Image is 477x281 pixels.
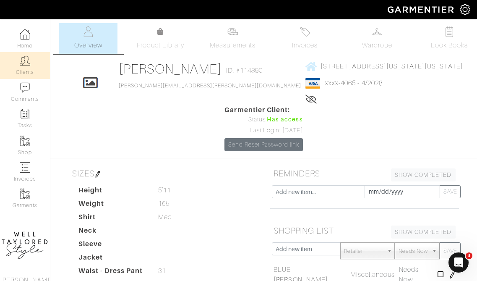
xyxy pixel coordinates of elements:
span: Invoices [292,40,318,50]
button: SAVE [440,185,461,198]
a: Product Library [131,27,190,50]
span: 165 [158,199,169,209]
img: orders-icon-0abe47150d42831381b5fb84f609e132dff9fe21cb692f30cb5eec754e2cba89.png [20,162,30,173]
a: Wardrobe [348,23,407,54]
a: Measurements [203,23,262,54]
dt: Jacket [72,252,152,266]
a: SHOW COMPLETED [391,226,456,239]
a: Invoices [276,23,334,54]
a: Send Reset Password link [224,138,302,151]
iframe: Intercom live chat [448,252,469,273]
dt: Sleeve [72,239,152,252]
a: [STREET_ADDRESS][US_STATE][US_STATE] [305,61,463,71]
h5: SHOPPING LIST [270,222,459,239]
dt: Weight [72,199,152,212]
a: xxxx-4065 - 4/2028 [325,79,383,87]
span: Look Books [431,40,468,50]
div: Status: [224,115,302,124]
span: 3 [466,252,472,259]
img: garments-icon-b7da505a4dc4fd61783c78ac3ca0ef83fa9d6f193b1c9dc38574b1d14d53ca28.png [20,189,30,199]
span: Has access [267,115,303,124]
img: pen-cf24a1663064a2ec1b9c1bd2387e9de7a2fa800b781884d57f21acf72779bad2.png [94,171,101,178]
dt: Neck [72,226,152,239]
span: 31 [158,266,166,276]
a: Overview [59,23,117,54]
dt: Height [72,185,152,199]
img: basicinfo-40fd8af6dae0f16599ec9e87c0ef1c0a1fdea2edbe929e3d69a839185d80c458.svg [83,26,94,37]
span: ID: #114890 [226,66,263,76]
a: SHOW COMPLETED [391,168,456,181]
img: clients-icon-6bae9207a08558b7cb47a8932f037763ab4055f8c8b6bfacd5dc20c3e0201464.png [20,55,30,66]
a: [PERSON_NAME] [119,61,222,76]
img: measurements-466bbee1fd09ba9460f595b01e5d73f9e2bff037440d3c8f018324cb6cdf7a4a.svg [227,26,238,37]
h5: REMINDERS [270,165,459,182]
span: Med [158,212,172,222]
span: Product Library [137,40,184,50]
span: Needs Now [399,243,428,260]
dt: Shirt [72,212,152,226]
span: Retailer [344,243,383,260]
span: [STREET_ADDRESS][US_STATE][US_STATE] [321,63,463,70]
input: Add new item [272,242,341,255]
span: Measurements [210,40,255,50]
input: Add new item... [272,185,365,198]
img: garmentier-logo-header-white-b43fb05a5012e4ada735d5af1a66efaba907eab6374d6393d1fbf88cb4ef424d.png [383,2,460,17]
img: comment-icon-a0a6a9ef722e966f86d9cbdc48e553b5cf19dbc54f86b18d962a5391bc8f6eb6.png [20,82,30,93]
img: reminder-icon-8004d30b9f0a5d33ae49ab947aed9ed385cf756f9e5892f1edd6e32f2345188e.png [20,109,30,119]
dt: Waist - Dress Pant [72,266,152,279]
img: gear-icon-white-bd11855cb880d31180b6d7d6211b90ccbf57a29d726f0c71d8c61bd08dd39cc2.png [460,4,470,15]
span: Overview [74,40,102,50]
button: SAVE [440,242,461,259]
img: garments-icon-b7da505a4dc4fd61783c78ac3ca0ef83fa9d6f193b1c9dc38574b1d14d53ca28.png [20,136,30,146]
img: todo-9ac3debb85659649dc8f770b8b6100bb5dab4b48dedcbae339e5042a72dfd3cc.svg [444,26,454,37]
img: orders-27d20c2124de7fd6de4e0e44c1d41de31381a507db9b33961299e4e07d508b8c.svg [300,26,310,37]
span: Wardrobe [362,40,392,50]
span: Garmentier Client: [224,105,302,115]
img: visa-934b35602734be37eb7d5d7e5dbcd2044c359bf20a24dc3361ca3fa54326a8a7.png [305,78,320,89]
img: dashboard-icon-dbcd8f5a0b271acd01030246c82b418ddd0df26cd7fceb0bd07c9910d44c42f6.png [20,29,30,39]
span: Miscellaneous [350,271,395,278]
h5: SIZES [69,165,258,182]
img: wardrobe-487a4870c1b7c33e795ec22d11cfc2ed9d08956e64fb3008fe2437562e282088.svg [372,26,382,37]
a: [PERSON_NAME][EMAIL_ADDRESS][PERSON_NAME][DOMAIN_NAME] [119,83,302,89]
div: Last Login: [DATE] [224,126,302,135]
span: 5’11 [158,185,171,195]
img: pen-cf24a1663064a2ec1b9c1bd2387e9de7a2fa800b781884d57f21acf72779bad2.png [449,272,456,278]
